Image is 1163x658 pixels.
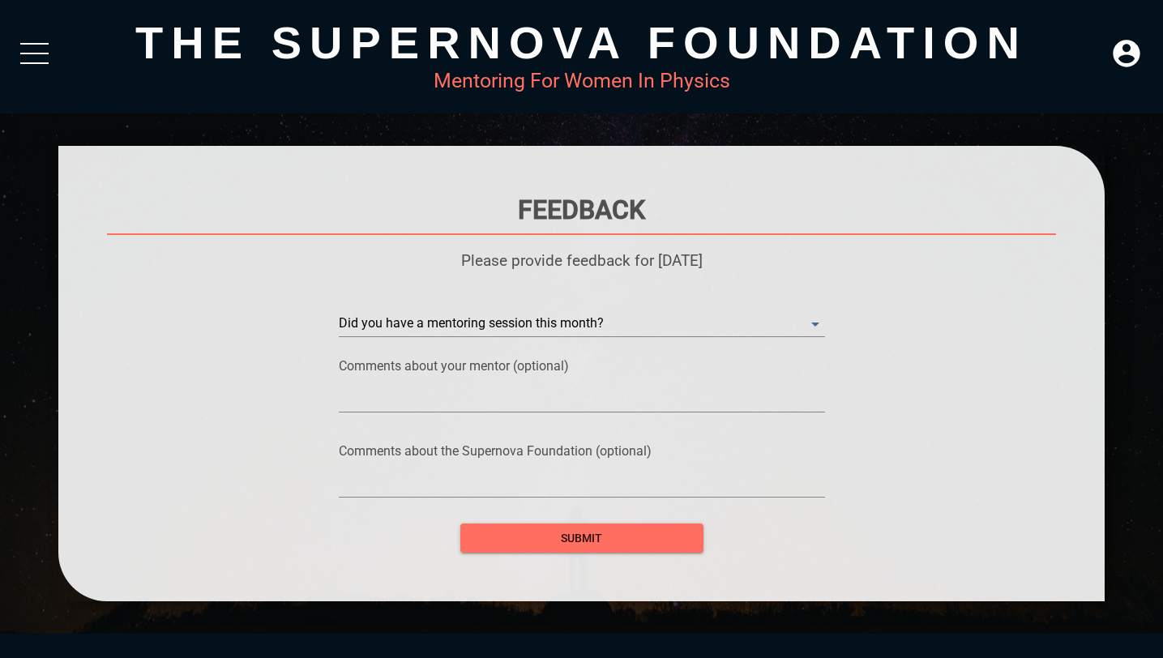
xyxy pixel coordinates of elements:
[473,528,691,549] span: submit
[58,16,1105,69] div: The Supernova Foundation
[339,443,825,459] p: Comments about the Supernova Foundation (optional)
[107,251,1057,270] p: Please provide feedback for [DATE]
[460,523,703,553] button: submit
[107,194,1057,225] h1: Feedback
[58,69,1105,92] div: Mentoring For Women In Physics
[339,358,825,374] p: Comments about your mentor (optional)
